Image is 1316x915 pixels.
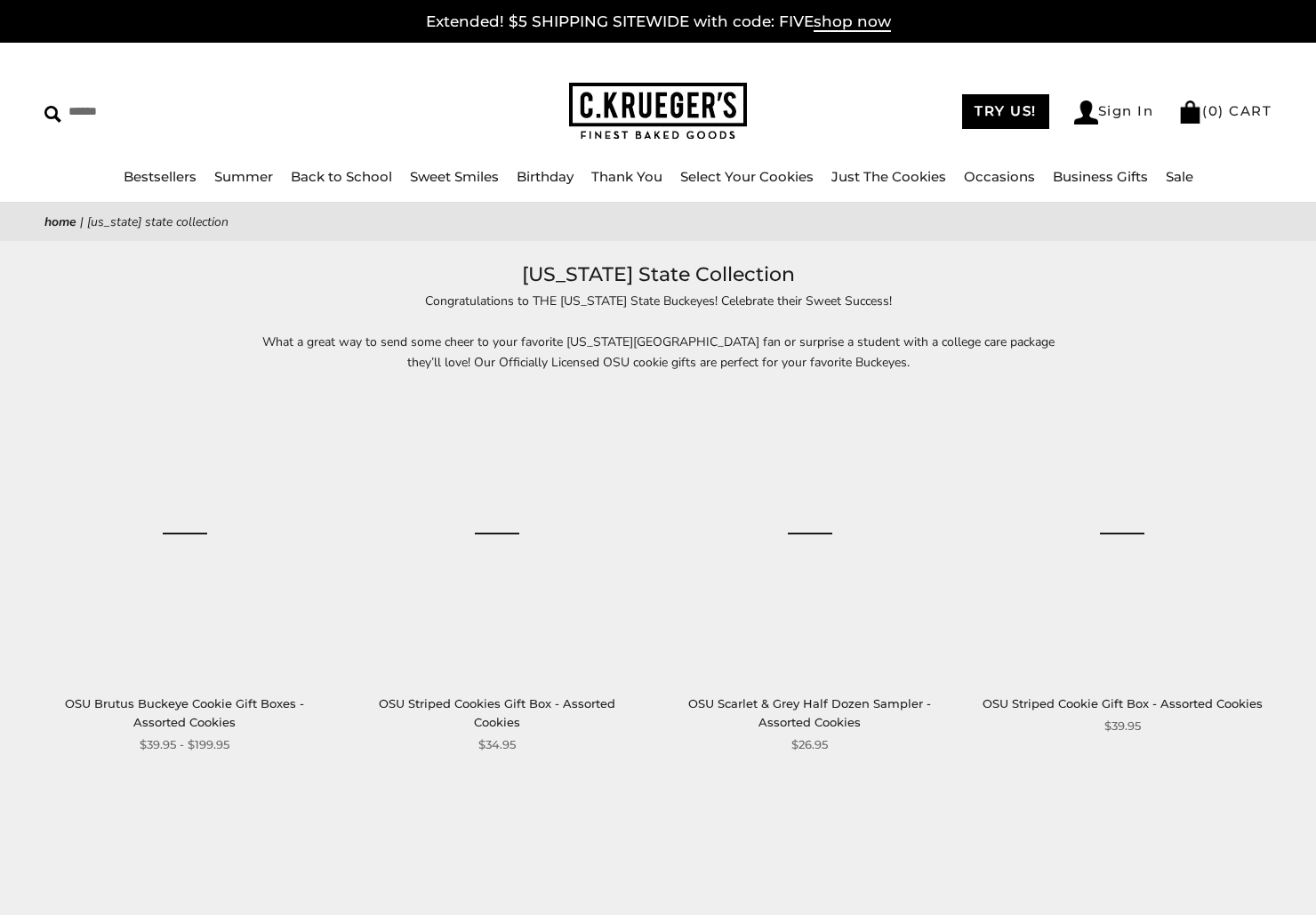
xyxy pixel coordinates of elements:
a: OSU Brutus Buckeye Cookie Gift Boxes - Assorted Cookies [65,696,304,729]
a: Extended! $5 SHIPPING SITEWIDE with code: FIVEshop now [426,12,891,32]
span: 0 [1208,102,1219,119]
a: Thank You [591,168,662,185]
p: Congratulations to THE [US_STATE] State Buckeyes! Celebrate their Sweet Success! [249,291,1067,311]
a: Summer [214,168,273,185]
p: What a great way to send some cheer to your favorite [US_STATE][GEOGRAPHIC_DATA] fan or surprise ... [249,332,1067,373]
a: TRY US! [962,94,1049,129]
a: OSU Striped Cookies Gift Box - Assorted Cookies [379,696,615,729]
a: (0) CART [1178,102,1272,119]
a: Sign In [1074,100,1154,124]
span: $26.95 [791,735,828,754]
img: Bag [1178,100,1202,124]
a: Occasions [964,168,1035,185]
a: Business Gifts [1053,168,1148,185]
a: Back to School [291,168,392,185]
img: C.KRUEGER'S [569,83,747,140]
span: [US_STATE] State Collection [87,213,229,230]
a: Just The Cookies [831,168,946,185]
a: OSU Brutus Buckeye Cookie Gift Boxes - Assorted Cookies [42,390,328,677]
a: Home [44,213,76,230]
span: $39.95 - $199.95 [140,735,229,754]
span: $34.95 [478,735,516,754]
a: Sweet Smiles [410,168,499,185]
a: OSU Scarlet & Grey Half Dozen Sampler - Assorted Cookies [667,390,953,677]
a: OSU Striped Cookie Gift Box - Assorted Cookies [980,390,1266,677]
input: Search [44,98,334,125]
a: OSU Striped Cookie Gift Box - Assorted Cookies [983,696,1263,710]
img: Account [1074,100,1098,124]
span: | [80,213,84,230]
a: OSU Striped Cookies Gift Box - Assorted Cookies [355,390,641,677]
a: Select Your Cookies [680,168,814,185]
a: Sale [1166,168,1193,185]
a: Birthday [517,168,574,185]
span: shop now [814,12,891,32]
img: Search [44,106,61,123]
nav: breadcrumbs [44,212,1272,232]
a: Bestsellers [124,168,197,185]
span: $39.95 [1104,717,1141,735]
h1: [US_STATE] State Collection [71,259,1245,291]
a: OSU Scarlet & Grey Half Dozen Sampler - Assorted Cookies [688,696,931,729]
